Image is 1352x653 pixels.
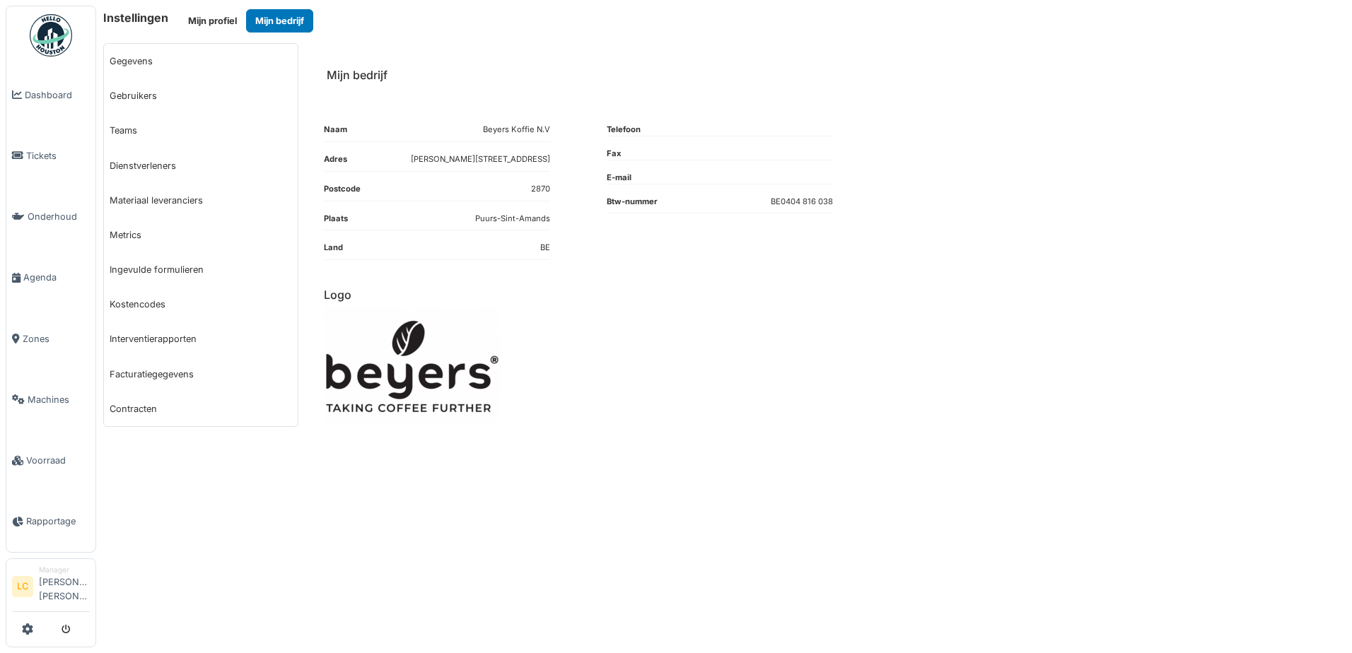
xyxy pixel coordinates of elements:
dt: Plaats [324,213,348,230]
dd: [PERSON_NAME][STREET_ADDRESS] [411,153,550,165]
span: Rapportage [26,514,90,528]
a: Tickets [6,125,95,186]
a: Gegevens [104,44,298,78]
span: Agenda [23,271,90,284]
a: Zones [6,308,95,369]
li: LC [12,576,33,597]
a: Facturatiegegevens [104,357,298,392]
a: Dashboard [6,64,95,125]
a: Agenda [6,247,95,308]
h6: Instellingen [103,11,168,25]
dt: Adres [324,153,347,171]
a: Interventierapporten [104,322,298,356]
dt: Postcode [324,183,361,201]
a: Rapportage [6,491,95,552]
dt: Fax [607,148,621,160]
img: Badge_color-CXgf-gQk.svg [30,14,72,57]
h6: Logo [324,288,1334,302]
li: [PERSON_NAME] [PERSON_NAME] [39,565,90,608]
dt: Naam [324,124,347,141]
button: Mijn profiel [179,9,246,33]
span: Voorraad [26,454,90,467]
a: Contracten [104,392,298,426]
dt: E-mail [607,172,631,184]
span: Zones [23,332,90,346]
dd: Beyers Koffie N.V [483,124,550,136]
a: Metrics [104,218,298,252]
a: Dienstverleners [104,148,298,183]
a: Machines [6,369,95,430]
div: Manager [39,565,90,575]
a: Kostencodes [104,287,298,322]
span: Dashboard [25,88,90,102]
h6: Mijn bedrijf [327,69,387,82]
a: Gebruikers [104,78,298,113]
a: Voorraad [6,430,95,491]
a: Onderhoud [6,187,95,247]
button: Mijn bedrijf [246,9,313,33]
dt: Telefoon [607,124,641,136]
span: Machines [28,393,90,406]
dd: BE0404 816 038 [771,196,833,208]
span: Tickets [26,149,90,163]
img: mu304xo4th093xj919zo2mec16zr [324,307,501,425]
a: Materiaal leveranciers [104,183,298,218]
dd: BE [540,242,550,254]
a: LC Manager[PERSON_NAME] [PERSON_NAME] [12,565,90,612]
dt: Btw-nummer [607,196,658,213]
dd: 2870 [531,183,550,195]
dd: Puurs-Sint-Amands [475,213,550,225]
a: Ingevulde formulieren [104,252,298,287]
a: Teams [104,113,298,148]
span: Onderhoud [28,210,90,223]
dt: Land [324,242,343,259]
